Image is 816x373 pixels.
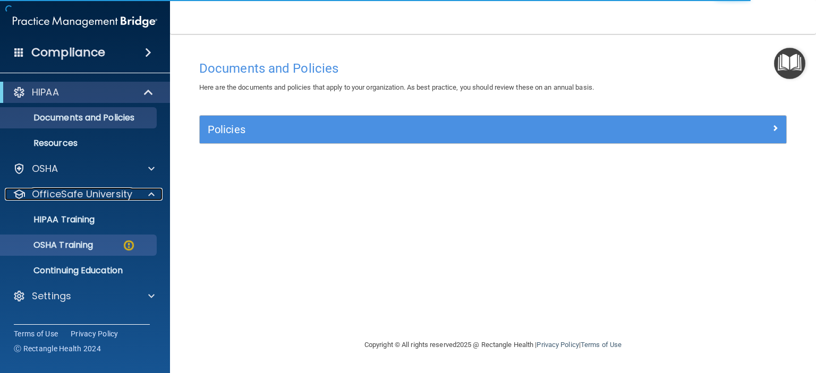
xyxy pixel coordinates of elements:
[32,188,132,201] p: OfficeSafe University
[199,62,787,75] h4: Documents and Policies
[208,121,778,138] a: Policies
[581,341,622,349] a: Terms of Use
[7,240,93,250] p: OSHA Training
[633,318,803,360] iframe: Drift Widget Chat Controller
[32,86,59,99] p: HIPAA
[71,328,118,339] a: Privacy Policy
[31,45,105,60] h4: Compliance
[537,341,579,349] a: Privacy Policy
[122,239,135,252] img: warning-circle.0cc9ac19.png
[199,83,594,91] span: Here are the documents and policies that apply to your organization. As best practice, you should...
[208,124,632,135] h5: Policies
[13,86,154,99] a: HIPAA
[13,188,155,201] a: OfficeSafe University
[7,214,95,225] p: HIPAA Training
[13,290,155,302] a: Settings
[774,48,805,79] button: Open Resource Center
[7,138,152,149] p: Resources
[7,112,152,123] p: Documents and Policies
[14,328,58,339] a: Terms of Use
[13,11,157,32] img: PMB logo
[13,162,155,175] a: OSHA
[32,162,58,175] p: OSHA
[7,265,152,276] p: Continuing Education
[14,343,101,354] span: Ⓒ Rectangle Health 2024
[299,328,687,362] div: Copyright © All rights reserved 2025 @ Rectangle Health | |
[32,290,71,302] p: Settings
